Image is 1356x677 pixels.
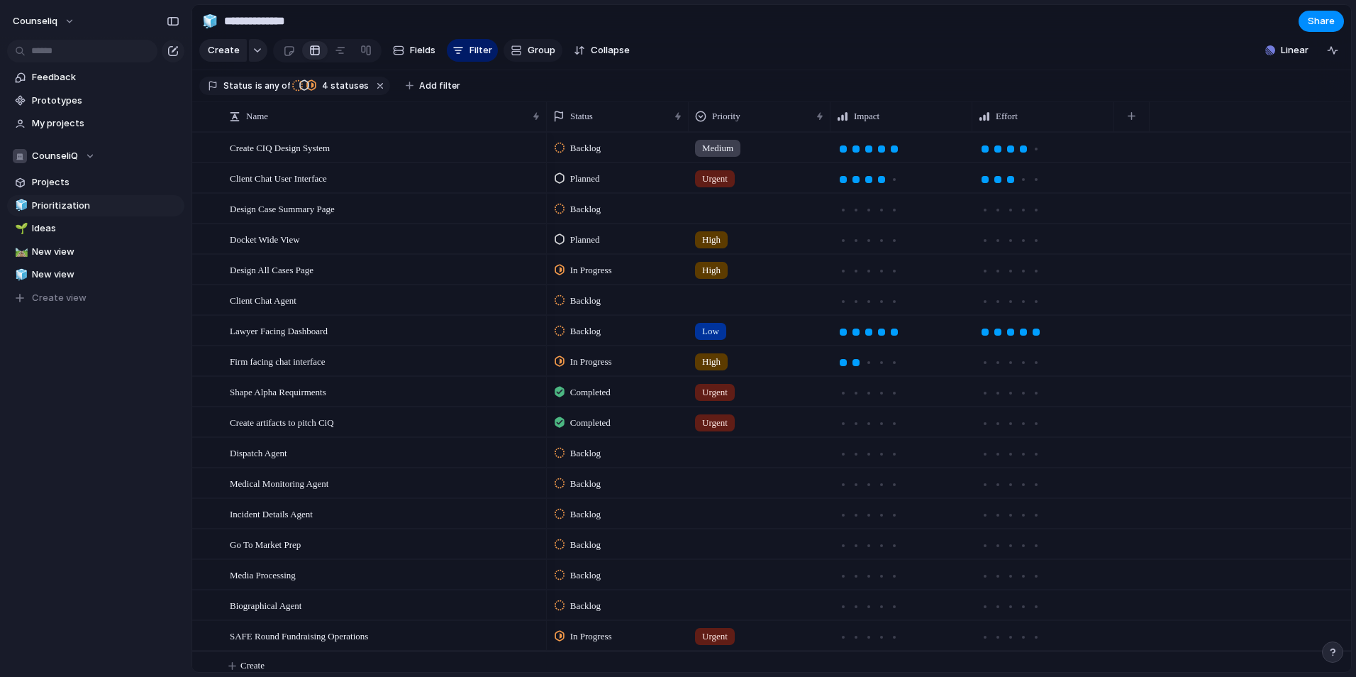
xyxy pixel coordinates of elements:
[230,383,326,400] span: Shape Alpha Requirments
[7,113,184,134] a: My projects
[32,175,179,189] span: Projects
[591,43,630,57] span: Collapse
[230,261,313,277] span: Design All Cases Page
[702,416,728,430] span: Urgent
[230,322,328,338] span: Lawyer Facing Dashboard
[32,199,179,213] span: Prioritization
[13,14,57,28] span: counseliq
[996,109,1018,123] span: Effort
[255,79,262,92] span: is
[230,444,287,461] span: Dispatch Agent
[570,568,601,583] span: Backlog
[504,39,562,62] button: Group
[7,264,184,285] a: 🧊New view
[570,446,601,461] span: Backlog
[223,79,252,92] span: Status
[1299,11,1344,32] button: Share
[32,268,179,282] span: New view
[7,67,184,88] a: Feedback
[702,324,719,338] span: Low
[570,507,601,522] span: Backlog
[230,170,327,186] span: Client Chat User Interface
[712,109,740,123] span: Priority
[7,145,184,167] button: CounseliQ
[13,221,27,236] button: 🌱
[397,76,469,96] button: Add filter
[230,566,296,583] span: Media Processing
[230,353,326,369] span: Firm facing chat interface
[15,243,25,260] div: 🛤️
[469,43,492,57] span: Filter
[13,245,27,259] button: 🛤️
[32,116,179,131] span: My projects
[702,233,721,247] span: High
[32,245,179,259] span: New view
[7,90,184,111] a: Prototypes
[246,109,268,123] span: Name
[570,263,612,277] span: In Progress
[230,139,330,155] span: Create CIQ Design System
[570,477,601,491] span: Backlog
[230,200,335,216] span: Design Case Summary Page
[13,199,27,213] button: 🧊
[570,141,601,155] span: Backlog
[570,355,612,369] span: In Progress
[854,109,879,123] span: Impact
[570,385,611,400] span: Completed
[570,294,601,308] span: Backlog
[1308,14,1335,28] span: Share
[570,172,600,186] span: Planned
[15,221,25,237] div: 🌱
[32,291,87,305] span: Create view
[570,202,601,216] span: Backlog
[32,221,179,236] span: Ideas
[208,43,240,57] span: Create
[568,39,635,62] button: Collapse
[291,78,372,94] button: 4 statuses
[318,80,330,91] span: 4
[387,39,441,62] button: Fields
[262,79,290,92] span: any of
[199,10,221,33] button: 🧊
[230,505,313,522] span: Incident Details Agent
[702,263,721,277] span: High
[7,218,184,239] a: 🌱Ideas
[230,597,301,613] span: Biographical Agent
[230,414,334,430] span: Create artifacts to pitch CiQ
[702,355,721,369] span: High
[252,78,293,94] button: isany of
[7,172,184,193] a: Projects
[7,287,184,309] button: Create view
[240,659,265,673] span: Create
[702,385,728,400] span: Urgent
[199,39,247,62] button: Create
[15,267,25,283] div: 🧊
[570,324,601,338] span: Backlog
[13,268,27,282] button: 🧊
[318,79,369,92] span: statuses
[7,195,184,216] a: 🧊Prioritization
[447,39,498,62] button: Filter
[528,43,555,57] span: Group
[570,416,611,430] span: Completed
[6,10,82,33] button: counseliq
[570,538,601,552] span: Backlog
[702,172,728,186] span: Urgent
[570,109,593,123] span: Status
[202,11,218,31] div: 🧊
[230,292,296,308] span: Client Chat Agent
[702,141,733,155] span: Medium
[230,475,328,491] span: Medical Monitoring Agent
[570,233,600,247] span: Planned
[32,94,179,108] span: Prototypes
[32,70,179,84] span: Feedback
[7,241,184,263] a: 🛤️New view
[230,627,368,644] span: SAFE Round Fundraising Operations
[702,629,728,644] span: Urgent
[570,599,601,613] span: Backlog
[32,149,78,163] span: CounseliQ
[1281,43,1308,57] span: Linear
